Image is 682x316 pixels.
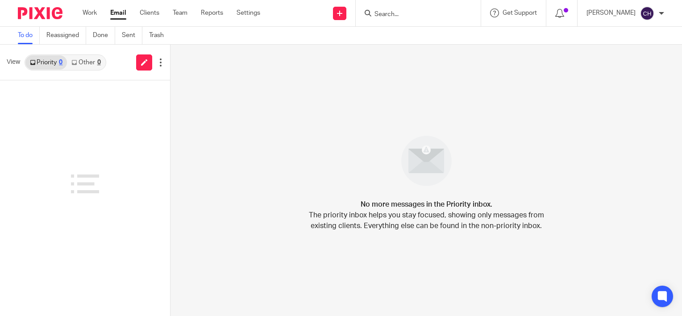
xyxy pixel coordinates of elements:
a: Settings [237,8,260,17]
a: Team [173,8,187,17]
a: To do [18,27,40,44]
a: Clients [140,8,159,17]
img: image [395,130,457,192]
a: Other0 [67,55,105,70]
a: Priority0 [25,55,67,70]
img: svg%3E [640,6,654,21]
div: 0 [97,59,101,66]
div: 0 [59,59,62,66]
h4: No more messages in the Priority inbox. [361,199,492,210]
a: Reassigned [46,27,86,44]
a: Done [93,27,115,44]
span: View [7,58,20,67]
p: [PERSON_NAME] [586,8,636,17]
a: Trash [149,27,170,44]
a: Email [110,8,126,17]
a: Reports [201,8,223,17]
span: Get Support [503,10,537,16]
p: The priority inbox helps you stay focused, showing only messages from existing clients. Everythin... [308,210,545,231]
img: Pixie [18,7,62,19]
a: Sent [122,27,142,44]
input: Search [374,11,454,19]
a: Work [83,8,97,17]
